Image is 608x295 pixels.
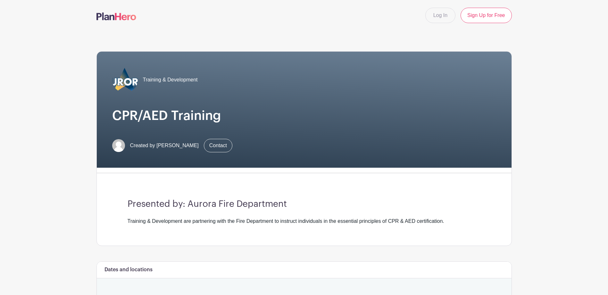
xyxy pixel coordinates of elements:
h3: Presented by: Aurora Fire Department [128,199,481,210]
a: Contact [204,139,232,152]
a: Log In [425,8,455,23]
a: Sign Up for Free [461,8,512,23]
h6: Dates and locations [104,267,153,273]
span: Created by [PERSON_NAME] [130,142,199,149]
img: 2023_COA_Horiz_Logo_PMS_BlueStroke%204.png [112,67,138,93]
span: Training & Development [143,76,198,84]
div: Training & Development are partnering with the Fire Department to instruct individuals in the ess... [128,217,481,225]
h1: CPR/AED Training [112,108,496,123]
img: default-ce2991bfa6775e67f084385cd625a349d9dcbb7a52a09fb2fda1e96e2d18dcdb.png [112,139,125,152]
img: logo-507f7623f17ff9eddc593b1ce0a138ce2505c220e1c5a4e2b4648c50719b7d32.svg [96,13,136,20]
